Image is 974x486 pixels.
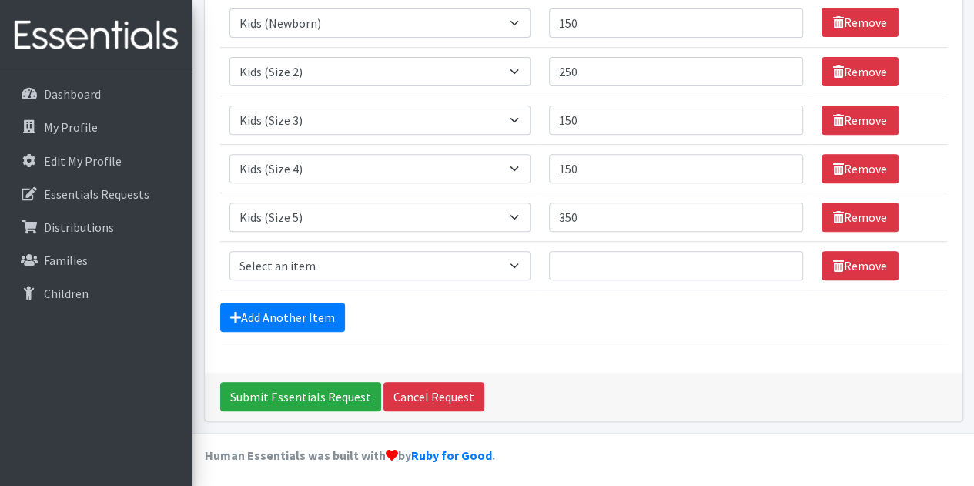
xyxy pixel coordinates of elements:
a: Remove [822,8,899,37]
p: Dashboard [44,86,101,102]
a: Distributions [6,212,186,243]
p: Children [44,286,89,301]
a: Remove [822,106,899,135]
a: Essentials Requests [6,179,186,209]
a: Remove [822,203,899,232]
a: Children [6,278,186,309]
a: Ruby for Good [411,447,492,463]
a: Remove [822,57,899,86]
input: Submit Essentials Request [220,382,381,411]
a: Edit My Profile [6,146,186,176]
a: Remove [822,251,899,280]
img: HumanEssentials [6,10,186,62]
strong: Human Essentials was built with by . [205,447,495,463]
p: Edit My Profile [44,153,122,169]
a: Remove [822,154,899,183]
a: Add Another Item [220,303,345,332]
a: Families [6,245,186,276]
p: Families [44,253,88,268]
p: Distributions [44,220,114,235]
a: My Profile [6,112,186,142]
p: Essentials Requests [44,186,149,202]
a: Cancel Request [383,382,484,411]
p: My Profile [44,119,98,135]
a: Dashboard [6,79,186,109]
